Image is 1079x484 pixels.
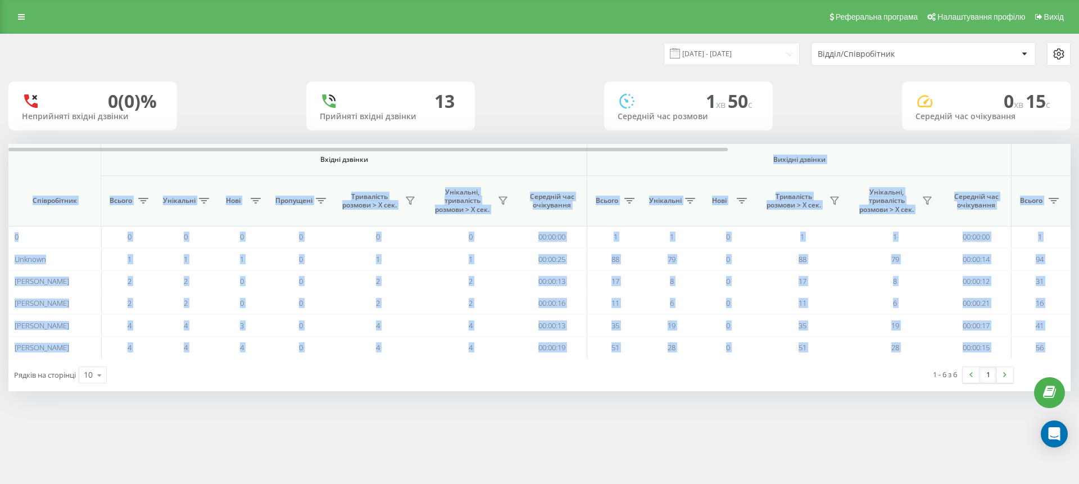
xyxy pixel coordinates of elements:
span: 51 [611,342,619,352]
span: 0 [299,342,303,352]
span: 0 [726,342,730,352]
span: 56 [1036,342,1044,352]
span: Унікальні [163,196,196,205]
span: Unknown [15,254,46,264]
span: 0 [726,276,730,286]
span: 2 [128,298,132,308]
span: 19 [668,320,675,331]
span: 4 [184,320,188,331]
div: 1 - 6 з 6 [933,369,957,380]
span: 50 [728,89,752,113]
span: 4 [469,342,473,352]
span: Співробітник [18,196,91,205]
span: 1 [893,232,897,242]
span: 2 [184,276,188,286]
span: 1 [706,89,728,113]
span: Всього [107,196,135,205]
span: Всього [1017,196,1045,205]
span: 0 [726,232,730,242]
span: 1 [240,254,244,264]
span: c [1046,98,1050,111]
span: Вихід [1044,12,1064,21]
span: Середній час очікування [950,192,1003,210]
span: 28 [891,342,899,352]
div: Середній час розмови [618,112,759,121]
span: 41 [1036,320,1044,331]
span: Вихідні дзвінки [614,155,985,164]
td: 00:00:25 [517,248,587,270]
td: 00:00:14 [941,248,1012,270]
span: Унікальні, тривалість розмови > Х сек. [854,188,919,214]
span: 31 [1036,276,1044,286]
span: Налаштування профілю [937,12,1025,21]
div: Неприйняті вхідні дзвінки [22,112,164,121]
span: Реферальна програма [836,12,918,21]
span: 2 [376,298,380,308]
span: 0 [1004,89,1026,113]
span: 0 [240,298,244,308]
span: 79 [891,254,899,264]
span: 4 [240,342,244,352]
span: 0 [15,232,19,242]
span: 4 [128,320,132,331]
span: Всього [593,196,621,205]
span: 94 [1036,254,1044,264]
span: 0 [376,232,380,242]
span: 1 [670,232,674,242]
div: Відділ/Співробітник [818,49,952,59]
span: 11 [799,298,806,308]
span: Унікальні [649,196,682,205]
span: Рядків на сторінці [14,370,76,380]
span: 0 [726,320,730,331]
span: 17 [799,276,806,286]
span: хв [716,98,728,111]
a: 1 [980,367,996,383]
span: 19 [891,320,899,331]
span: [PERSON_NAME] [15,342,69,352]
span: 0 [299,232,303,242]
span: 79 [668,254,675,264]
span: 1 [184,254,188,264]
td: 00:00:13 [517,314,587,336]
span: c [748,98,752,111]
td: 00:00:19 [517,337,587,359]
div: 13 [434,91,455,112]
span: Пропущені [275,196,312,205]
span: Унікальні, тривалість розмови > Х сек. [430,188,495,214]
span: 0 [299,298,303,308]
span: 16 [1036,298,1044,308]
span: 0 [240,232,244,242]
span: [PERSON_NAME] [15,320,69,331]
td: 00:00:17 [941,314,1012,336]
td: 00:00:16 [517,292,587,314]
span: [PERSON_NAME] [15,298,69,308]
td: 00:00:15 [941,337,1012,359]
span: 28 [668,342,675,352]
span: 0 [128,232,132,242]
span: 8 [893,276,897,286]
span: 0 [469,232,473,242]
span: 0 [726,254,730,264]
span: 88 [611,254,619,264]
span: 8 [670,276,674,286]
span: 2 [469,276,473,286]
span: 4 [128,342,132,352]
span: 4 [376,320,380,331]
span: 2 [128,276,132,286]
span: 17 [611,276,619,286]
span: 3 [240,320,244,331]
span: 2 [469,298,473,308]
span: 51 [799,342,806,352]
span: 1 [614,232,618,242]
span: Нові [219,196,247,205]
td: 00:00:21 [941,292,1012,314]
div: Open Intercom Messenger [1041,420,1068,447]
span: Тривалість розмови > Х сек. [337,192,402,210]
div: 10 [84,369,93,381]
td: 00:00:13 [517,270,587,292]
span: 35 [611,320,619,331]
span: 0 [726,298,730,308]
span: 15 [1026,89,1050,113]
span: 0 [299,254,303,264]
span: 2 [376,276,380,286]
